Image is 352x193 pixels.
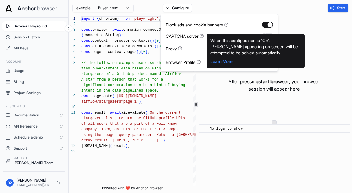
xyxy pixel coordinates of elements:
span: Session History [14,35,63,40]
span: No logs to show [210,127,243,131]
h3: Resources [6,104,63,108]
button: Logout [55,179,62,187]
div: [EMAIL_ADDRESS][PERSON_NAME] [17,183,52,187]
div: When this configuration is 'On', [PERSON_NAME] appearing on screen will be attempted to be solved... [210,37,301,56]
div: 8 [69,60,75,66]
span: from [121,17,130,21]
span: Support [14,146,57,151]
span: significant corporation can be a hint of buying [81,83,185,87]
span: await [112,28,123,32]
span: array result: ["url1", "url2", ...].' [81,138,163,143]
span: ​ [202,126,205,132]
span: ( [110,144,112,148]
button: Billing [2,77,66,87]
button: Session History [2,32,66,42]
span: browser [37,4,57,13]
span: ; [128,144,130,148]
span: company. Then, do this for the first 3 pages [81,127,179,132]
span: Project Settings [14,90,63,95]
span: ; [141,100,143,104]
button: Usage [2,66,66,76]
span: const [81,44,92,49]
div: Project [14,156,56,160]
span: Billing [14,79,63,84]
div: 11 [69,110,75,116]
span: chromium.connectOverCDP [123,28,174,32]
span: example: [76,6,91,10]
span: ai = context.serviceWorkers [92,44,152,49]
span: find buyer-intent data based on Github [81,66,165,71]
span: using the "page" query parameter. Return a [GEOGRAPHIC_DATA] [81,133,214,137]
span: ai.evaluate [121,111,145,115]
span: ] [145,50,148,54]
button: API Keys [2,43,66,53]
span: ( [137,50,139,54]
span: ; [148,50,150,54]
p: After pressing , your browser session will appear here [228,78,320,93]
span: import [81,17,95,21]
div: Block ads and cookie banners [166,22,229,28]
span: A star from a person that works for a [81,77,163,82]
button: Start [328,4,348,12]
span: const [81,111,92,115]
span: page = context.pages [92,50,137,54]
span: ) [126,144,128,148]
h3: Account [6,59,63,64]
div: CAPTCHA solver [166,33,204,39]
div: 4 [69,38,75,44]
span: context = browser.contexts [92,39,150,43]
span: ) [152,39,154,43]
span: [ [154,39,157,43]
span: Browser Playground [14,24,63,29]
span: Powered with ❤️ by Anchor Browser [102,186,163,193]
div: 3 [69,27,75,33]
span: connectionString [83,33,119,37]
span: ( [112,94,114,98]
span: 'On the current [148,111,181,115]
span: of all users that are a part of a well-known [81,122,179,126]
span: Start [337,6,346,10]
button: Project Settings [2,88,66,98]
span: intent in the data pipelines space. [81,89,159,93]
span: await [110,111,121,115]
span: ( [81,33,83,37]
div: 5 [69,44,75,49]
span: airflow/stargazers?page=1" [81,100,139,104]
a: Documentation [2,110,66,120]
a: API Reference [2,121,66,131]
span: ( [150,39,152,43]
span: ( [152,44,154,49]
span: browser = [92,28,112,32]
a: Learn More [210,59,233,64]
span: RQ [8,180,12,185]
span: 0 [143,50,145,54]
div: 9 [69,93,75,99]
span: { [97,17,99,21]
span: ; [159,17,161,21]
span: "[URL][DOMAIN_NAME] [114,94,157,98]
span: Documentation [14,113,57,118]
div: 12 [69,143,75,149]
span: 'playwright' [132,17,159,21]
div: Proxy [166,45,182,52]
div: 7 [69,55,75,60]
div: 2 [69,22,75,27]
span: ( [145,111,148,115]
span: 0 [157,39,159,43]
span: [ [157,44,159,49]
span: ) [139,100,141,104]
span: stargazers of a Github project named 'Airflow'. [81,72,185,76]
span: // The following example use-case shows how to [81,61,183,65]
span: .Anchor [16,4,36,13]
span: [DOMAIN_NAME] [81,144,110,148]
div: [PERSON_NAME] [17,178,52,183]
span: const [81,50,92,54]
img: Anchor Icon [4,4,14,14]
div: 13 [69,149,75,154]
button: Browser Playground [2,21,66,31]
div: [PERSON_NAME] Team [14,160,56,165]
div: 10 [69,104,75,110]
span: API Reference [14,124,57,129]
a: Support [2,144,66,153]
span: ; [121,33,123,37]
